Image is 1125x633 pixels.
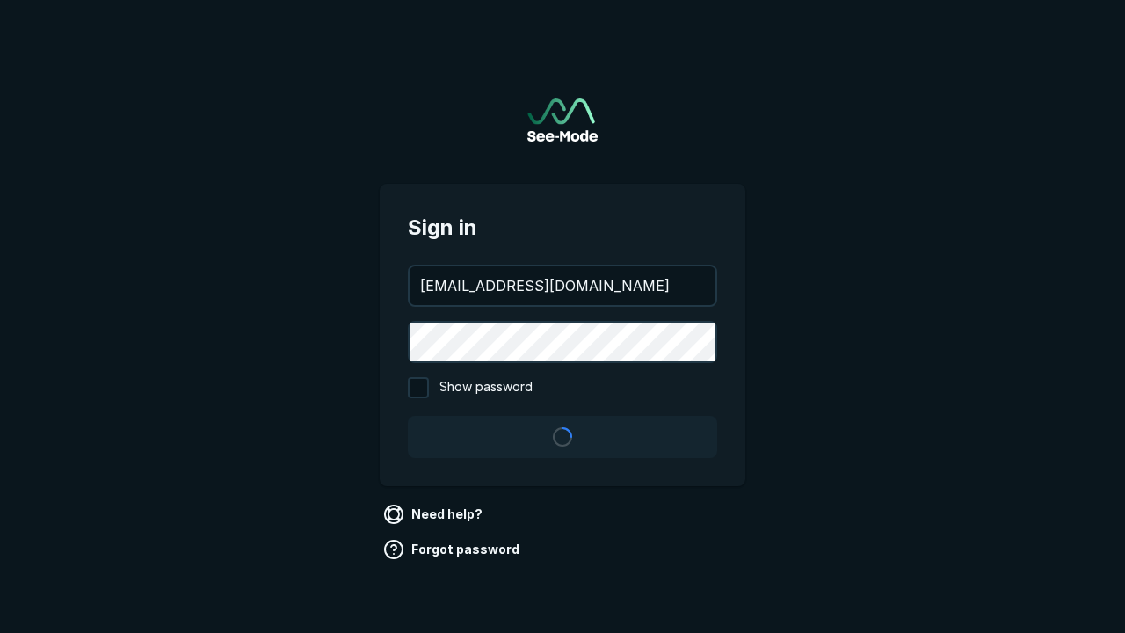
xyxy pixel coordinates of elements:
a: Go to sign in [527,98,598,142]
img: See-Mode Logo [527,98,598,142]
span: Show password [439,377,533,398]
a: Forgot password [380,535,526,564]
a: Need help? [380,500,490,528]
span: Sign in [408,212,717,244]
input: your@email.com [410,266,715,305]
